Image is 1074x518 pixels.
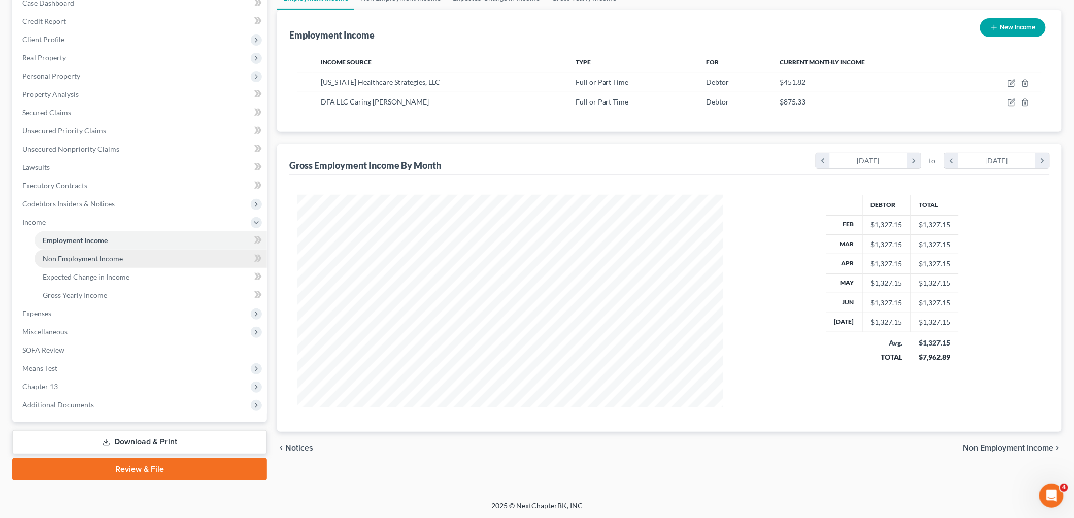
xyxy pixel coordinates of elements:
[22,382,58,391] span: Chapter 13
[1054,444,1062,452] i: chevron_right
[907,153,921,168] i: chevron_right
[780,97,805,106] span: $875.33
[963,444,1062,452] button: Non Employment Income chevron_right
[22,199,115,208] span: Codebtors Insiders & Notices
[14,341,267,359] a: SOFA Review
[945,153,958,168] i: chevron_left
[706,58,719,66] span: For
[22,90,79,98] span: Property Analysis
[980,18,1046,37] button: New Income
[780,58,865,66] span: Current Monthly Income
[958,153,1036,168] div: [DATE]
[12,458,267,480] a: Review & File
[830,153,908,168] div: [DATE]
[35,250,267,268] a: Non Employment Income
[22,163,50,171] span: Lawsuits
[862,195,911,215] th: Debtor
[14,85,267,103] a: Property Analysis
[43,236,108,245] span: Employment Income
[22,364,57,372] span: Means Test
[43,291,107,299] span: Gross Yearly Income
[870,338,902,348] div: Avg.
[14,122,267,140] a: Unsecured Priority Claims
[871,278,902,288] div: $1,327.15
[22,17,66,25] span: Credit Report
[911,293,959,313] td: $1,327.15
[22,145,119,153] span: Unsecured Nonpriority Claims
[22,53,66,62] span: Real Property
[826,234,863,254] th: Mar
[43,272,129,281] span: Expected Change in Income
[14,103,267,122] a: Secured Claims
[919,338,951,348] div: $1,327.15
[826,273,863,293] th: May
[22,108,71,117] span: Secured Claims
[871,298,902,308] div: $1,327.15
[321,97,429,106] span: DFA LLC Caring [PERSON_NAME]
[277,444,285,452] i: chevron_left
[1060,484,1068,492] span: 4
[43,254,123,263] span: Non Employment Income
[14,12,267,30] a: Credit Report
[911,195,959,215] th: Total
[12,430,267,454] a: Download & Print
[871,220,902,230] div: $1,327.15
[22,346,64,354] span: SOFA Review
[826,313,863,332] th: [DATE]
[35,231,267,250] a: Employment Income
[576,58,591,66] span: Type
[919,352,951,362] div: $7,962.89
[22,218,46,226] span: Income
[576,78,629,86] span: Full or Part Time
[929,156,936,166] span: to
[816,153,830,168] i: chevron_left
[911,313,959,332] td: $1,327.15
[277,444,313,452] button: chevron_left Notices
[14,177,267,195] a: Executory Contracts
[706,97,729,106] span: Debtor
[911,273,959,293] td: $1,327.15
[22,181,87,190] span: Executory Contracts
[35,286,267,304] a: Gross Yearly Income
[871,259,902,269] div: $1,327.15
[826,293,863,313] th: Jun
[1035,153,1049,168] i: chevron_right
[911,215,959,234] td: $1,327.15
[321,78,440,86] span: [US_STATE] Healthcare Strategies, LLC
[870,352,902,362] div: TOTAL
[321,58,372,66] span: Income Source
[14,140,267,158] a: Unsecured Nonpriority Claims
[22,327,68,336] span: Miscellaneous
[22,126,106,135] span: Unsecured Priority Claims
[871,317,902,327] div: $1,327.15
[22,35,64,44] span: Client Profile
[911,234,959,254] td: $1,327.15
[1039,484,1064,508] iframe: Intercom live chat
[285,444,313,452] span: Notices
[780,78,805,86] span: $451.82
[826,254,863,273] th: Apr
[826,215,863,234] th: Feb
[963,444,1054,452] span: Non Employment Income
[22,309,51,318] span: Expenses
[871,239,902,250] div: $1,327.15
[289,29,375,41] div: Employment Income
[706,78,729,86] span: Debtor
[14,158,267,177] a: Lawsuits
[576,97,629,106] span: Full or Part Time
[911,254,959,273] td: $1,327.15
[289,159,441,171] div: Gross Employment Income By Month
[35,268,267,286] a: Expected Change in Income
[22,72,80,80] span: Personal Property
[22,400,94,409] span: Additional Documents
